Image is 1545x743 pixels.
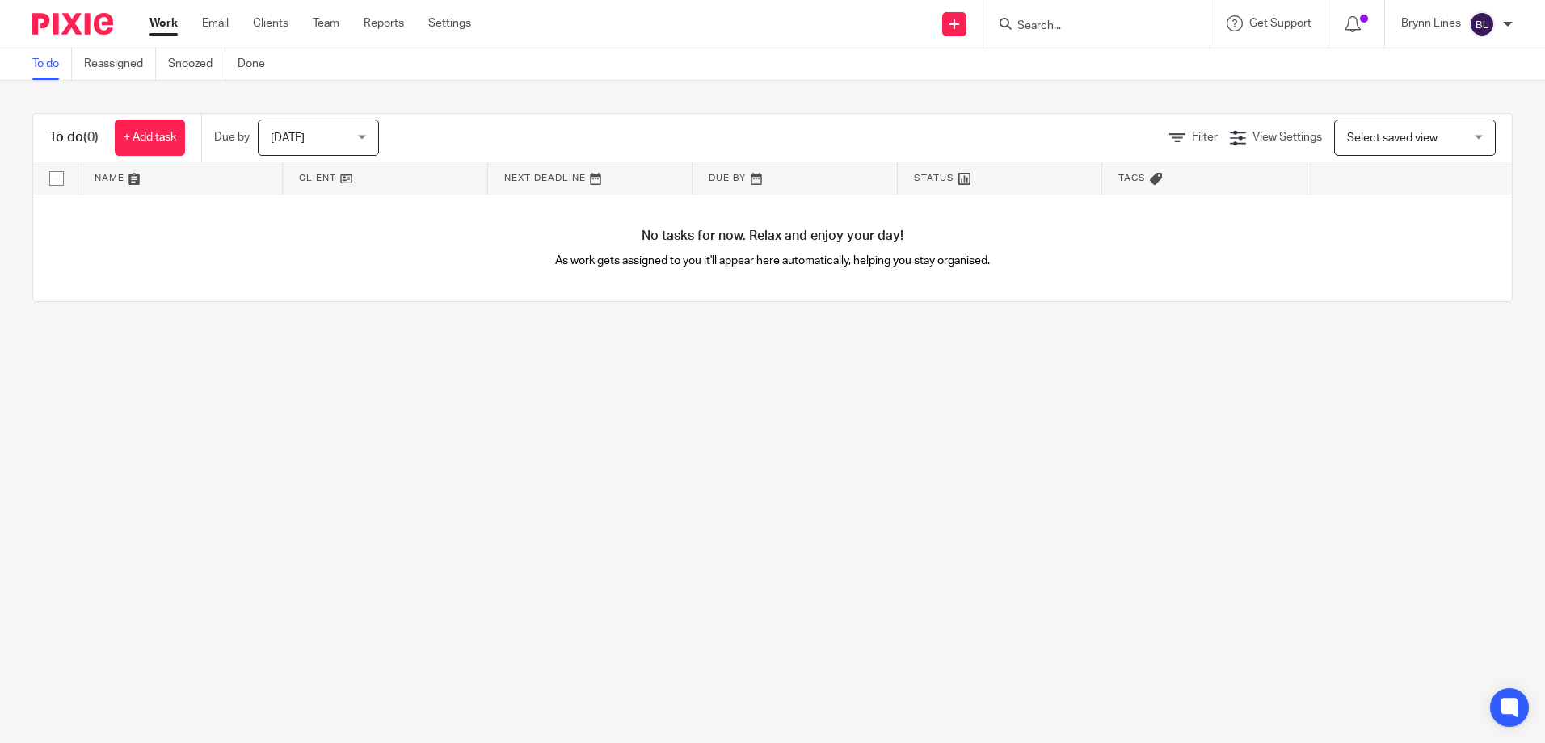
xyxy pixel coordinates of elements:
img: Pixie [32,13,113,35]
img: svg%3E [1469,11,1495,37]
p: Brynn Lines [1401,15,1461,31]
a: Snoozed [168,48,225,80]
a: Reports [364,15,404,31]
span: Get Support [1249,18,1311,29]
span: Select saved view [1347,132,1438,144]
p: As work gets assigned to you it'll appear here automatically, helping you stay organised. [403,253,1143,269]
h4: No tasks for now. Relax and enjoy your day! [33,228,1512,245]
p: Due by [214,129,250,145]
span: Tags [1118,174,1146,183]
span: Filter [1192,132,1218,143]
a: To do [32,48,72,80]
a: Work [149,15,178,31]
span: View Settings [1252,132,1322,143]
a: Team [313,15,339,31]
h1: To do [49,129,99,146]
a: Reassigned [84,48,156,80]
a: Settings [428,15,471,31]
a: Email [202,15,229,31]
input: Search [1016,19,1161,34]
a: Clients [253,15,288,31]
a: Done [238,48,277,80]
a: + Add task [115,120,185,156]
span: (0) [83,131,99,144]
span: [DATE] [271,132,305,144]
